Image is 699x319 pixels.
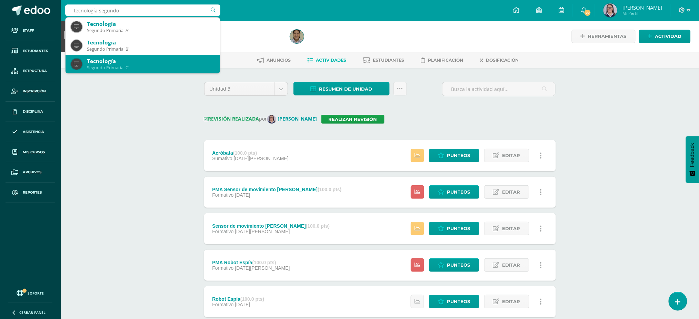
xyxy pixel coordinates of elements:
[87,28,214,33] div: Segundo Primaria 'A'
[429,185,479,199] a: Punteos
[210,82,269,95] span: Unidad 3
[316,58,347,63] span: Actividades
[588,30,627,43] span: Herramientas
[240,296,264,302] strong: (100.0 pts)
[319,83,372,95] span: Resumen de unidad
[373,58,405,63] span: Estudiantes
[655,30,682,43] span: Actividad
[502,259,520,271] span: Editar
[6,183,55,203] a: Reportes
[6,122,55,142] a: Asistencia
[23,150,45,155] span: Mis cursos
[258,55,291,66] a: Anuncios
[267,115,276,124] img: baa91f7f4dc16cd5eada44db82155663.png
[321,115,385,124] a: Realizar revisión
[686,136,699,183] button: Feedback - Mostrar encuesta
[6,81,55,102] a: Inscripción
[235,302,250,307] span: [DATE]
[234,156,289,161] span: [DATE][PERSON_NAME]
[267,58,291,63] span: Anuncios
[6,21,55,41] a: Staff
[212,229,233,234] span: Formativo
[428,58,463,63] span: Planificación
[212,223,330,229] div: Sensor de movimiento [PERSON_NAME]
[23,109,43,114] span: Disciplina
[212,265,233,271] span: Formativo
[622,10,662,16] span: Mi Perfil
[318,187,341,192] strong: (100.0 pts)
[235,229,290,234] span: [DATE][PERSON_NAME]
[6,61,55,82] a: Estructura
[278,115,317,122] strong: [PERSON_NAME]
[429,258,479,272] a: Punteos
[28,291,44,296] span: Soporte
[429,149,479,162] a: Punteos
[290,30,304,43] img: 56e1c66c96ea4a18a96a9e83ec61479c.png
[204,115,556,124] div: por
[65,4,220,16] input: Busca un usuario...
[486,58,519,63] span: Dosificación
[212,187,341,192] div: PMA Sensor de movimiento [PERSON_NAME]
[447,259,470,271] span: Punteos
[502,222,520,235] span: Editar
[429,295,479,308] a: Punteos
[23,28,34,33] span: Staff
[421,55,463,66] a: Planificación
[6,142,55,163] a: Mis cursos
[572,30,636,43] a: Herramientas
[8,288,52,297] a: Soporte
[212,296,264,302] div: Robot Espía
[447,222,470,235] span: Punteos
[603,3,617,17] img: 748d42d9fff1f6c6ec16339a92392ca2.png
[212,156,232,161] span: Sumativo
[308,55,347,66] a: Actividades
[235,192,250,198] span: [DATE]
[447,149,470,162] span: Punteos
[363,55,405,66] a: Estudiantes
[6,102,55,122] a: Disciplina
[447,186,470,198] span: Punteos
[293,82,390,95] a: Resumen de unidad
[87,39,214,46] div: Tecnología
[6,162,55,183] a: Archivos
[306,223,330,229] strong: (100.0 pts)
[502,186,520,198] span: Editar
[23,190,42,195] span: Reportes
[23,129,44,135] span: Asistencia
[212,192,233,198] span: Formativo
[429,222,479,235] a: Punteos
[267,115,321,122] a: [PERSON_NAME]
[502,149,520,162] span: Editar
[212,260,290,265] div: PMA Robot Espía
[204,82,288,95] a: Unidad 3
[204,115,259,122] strong: REVISIÓN REALIZADA
[689,143,696,167] span: Feedback
[584,9,591,17] span: 27
[480,55,519,66] a: Dosificación
[502,295,520,308] span: Editar
[19,310,46,315] span: Cerrar panel
[235,265,290,271] span: [DATE][PERSON_NAME]
[87,20,214,28] div: Tecnología
[87,46,214,52] div: Segundo Primaria 'B'
[87,65,214,71] div: Segundo Primaria 'C'
[212,150,288,156] div: Acróbata
[23,68,47,74] span: Estructura
[212,302,233,307] span: Formativo
[233,150,257,156] strong: (100.0 pts)
[23,169,41,175] span: Archivos
[447,295,470,308] span: Punteos
[622,4,662,11] span: [PERSON_NAME]
[23,48,48,54] span: Estudiantes
[6,41,55,61] a: Estudiantes
[252,260,276,265] strong: (100.0 pts)
[442,82,555,96] input: Busca la actividad aquí...
[87,58,214,65] div: Tecnología
[639,30,691,43] a: Actividad
[23,89,46,94] span: Inscripción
